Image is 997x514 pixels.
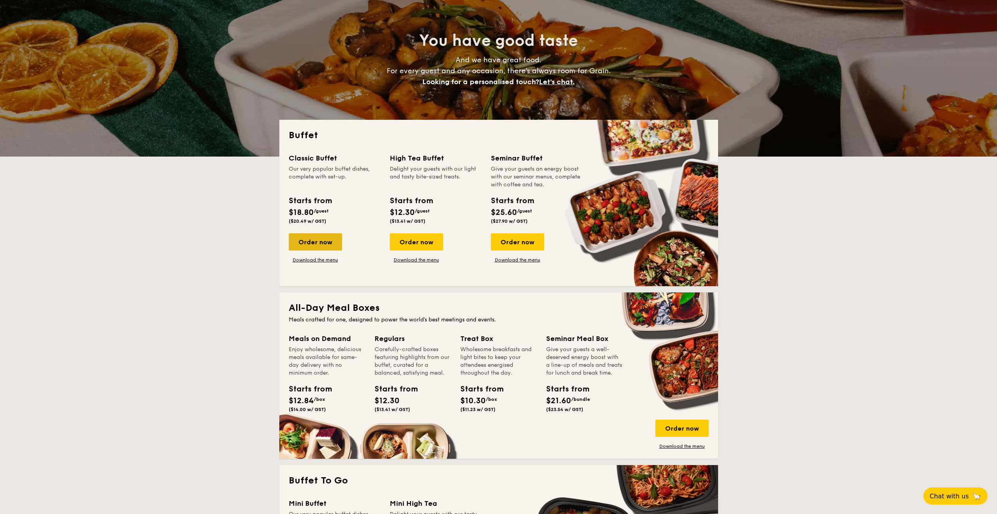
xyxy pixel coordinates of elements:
div: Order now [491,233,544,251]
span: ($23.54 w/ GST) [546,407,583,412]
div: Classic Buffet [289,153,380,164]
div: Starts from [491,195,534,207]
span: ($13.41 w/ GST) [390,218,425,224]
span: ($14.00 w/ GST) [289,407,326,412]
div: Mini High Tea [390,498,481,509]
div: Carefully-crafted boxes featuring highlights from our buffet, curated for a balanced, satisfying ... [375,346,451,377]
span: You have good taste [419,31,578,50]
div: Seminar Meal Box [546,333,622,344]
div: Meals crafted for one, designed to power the world's best meetings and events. [289,316,709,324]
div: Starts from [390,195,432,207]
div: Order now [289,233,342,251]
a: Download the menu [655,443,709,449]
span: $18.80 [289,208,314,217]
span: /guest [517,208,532,214]
div: Starts from [375,383,410,395]
span: /guest [314,208,329,214]
span: $12.30 [375,396,400,406]
span: $12.30 [390,208,415,217]
div: Regulars [375,333,451,344]
span: ($13.41 w/ GST) [375,407,410,412]
div: Order now [390,233,443,251]
div: Starts from [546,383,581,395]
div: Delight your guests with our light and tasty bite-sized treats. [390,165,481,189]
button: Chat with us🦙 [923,487,988,505]
h2: All-Day Meal Boxes [289,302,709,314]
div: Enjoy wholesome, delicious meals available for same-day delivery with no minimum order. [289,346,365,377]
div: Starts from [289,383,324,395]
div: Meals on Demand [289,333,365,344]
span: $12.84 [289,396,314,406]
a: Download the menu [491,257,544,263]
h2: Buffet [289,129,709,142]
div: Starts from [460,383,496,395]
span: Let's chat. [539,78,575,86]
div: Treat Box [460,333,537,344]
span: ($11.23 w/ GST) [460,407,496,412]
span: /guest [415,208,430,214]
span: $25.60 [491,208,517,217]
span: $10.30 [460,396,486,406]
span: /box [314,397,325,402]
a: Download the menu [289,257,342,263]
span: /box [486,397,497,402]
div: Mini Buffet [289,498,380,509]
div: Our very popular buffet dishes, complete with set-up. [289,165,380,189]
div: Give your guests an energy boost with our seminar menus, complete with coffee and tea. [491,165,583,189]
a: Download the menu [390,257,443,263]
div: Seminar Buffet [491,153,583,164]
span: /bundle [571,397,590,402]
span: ($27.90 w/ GST) [491,218,528,224]
div: Wholesome breakfasts and light bites to keep your attendees energised throughout the day. [460,346,537,377]
span: And we have great food. For every guest and any occasion, there’s always room for Grain. [387,56,611,86]
div: Starts from [289,195,331,207]
div: Order now [655,420,709,437]
span: Looking for a personalised touch? [422,78,539,86]
span: ($20.49 w/ GST) [289,218,326,224]
div: High Tea Buffet [390,153,481,164]
div: Give your guests a well-deserved energy boost with a line-up of meals and treats for lunch and br... [546,346,622,377]
span: $21.60 [546,396,571,406]
span: Chat with us [930,492,969,500]
span: 🦙 [972,492,981,501]
h2: Buffet To Go [289,474,709,487]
